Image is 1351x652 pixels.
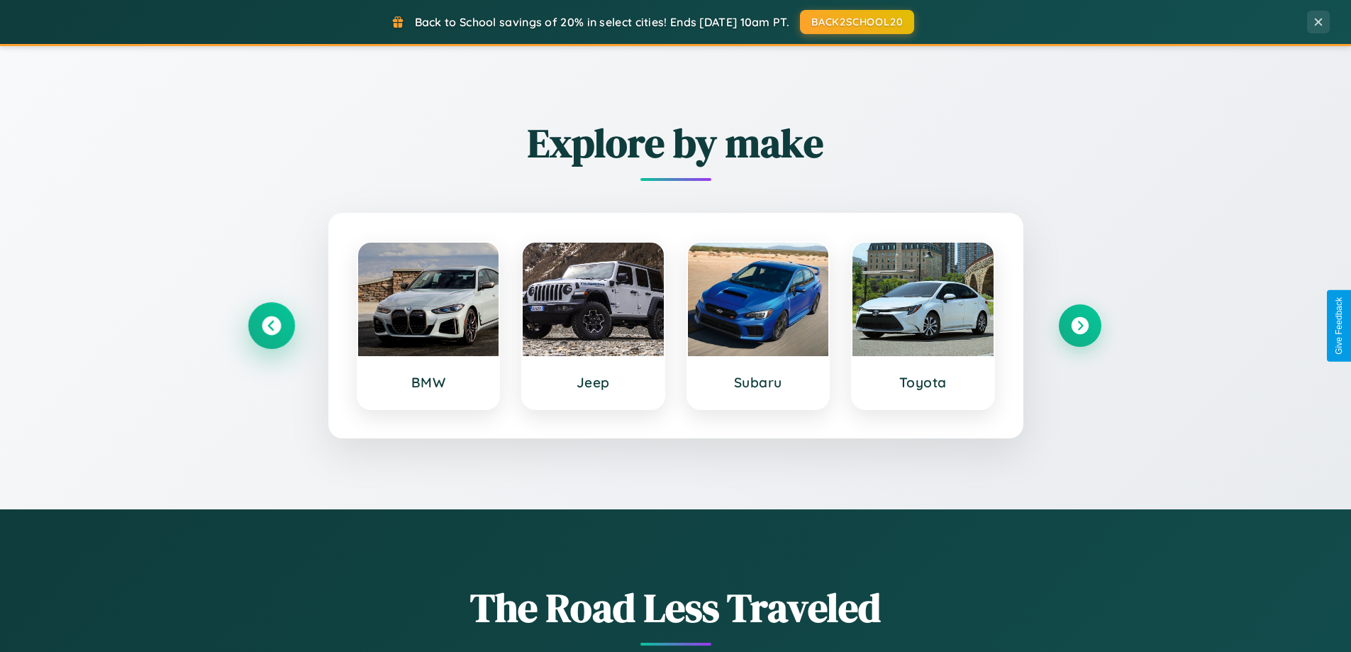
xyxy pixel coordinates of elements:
[250,580,1101,635] h1: The Road Less Traveled
[537,374,650,391] h3: Jeep
[1334,297,1344,355] div: Give Feedback
[250,116,1101,170] h2: Explore by make
[372,374,485,391] h3: BMW
[867,374,979,391] h3: Toyota
[800,10,914,34] button: BACK2SCHOOL20
[415,15,789,29] span: Back to School savings of 20% in select cities! Ends [DATE] 10am PT.
[702,374,815,391] h3: Subaru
